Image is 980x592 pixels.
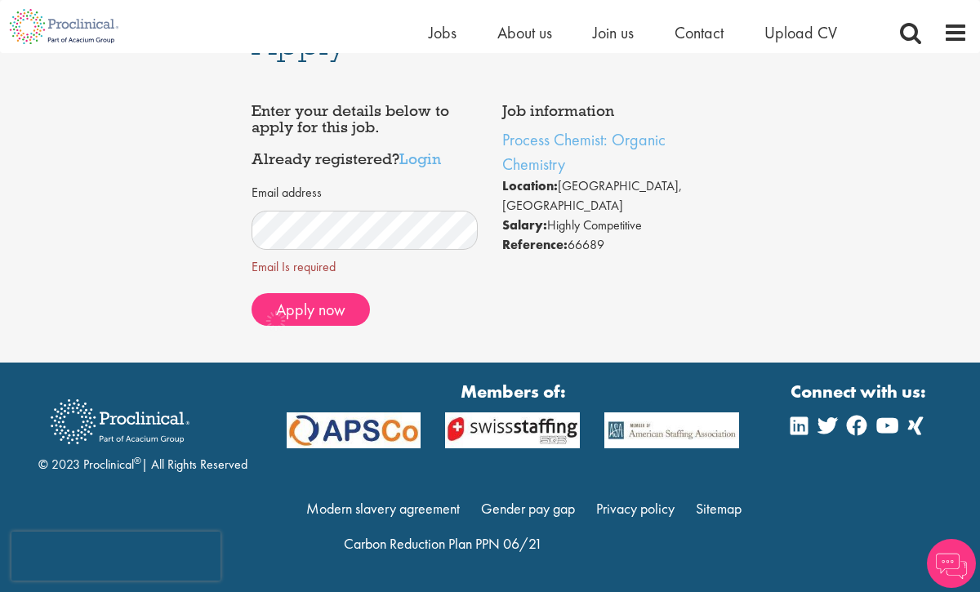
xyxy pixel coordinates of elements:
[429,22,457,43] a: Jobs
[764,22,837,43] a: Upload CV
[502,235,729,255] li: 66689
[306,499,460,518] a: Modern slavery agreement
[592,412,751,448] img: APSCo
[502,216,729,235] li: Highly Competitive
[502,216,547,234] strong: Salary:
[791,379,929,404] strong: Connect with us:
[399,149,441,168] a: Login
[252,258,479,277] span: Email Is required
[481,499,575,518] a: Gender pay gap
[38,388,202,456] img: Proclinical Recruitment
[675,22,724,43] a: Contact
[502,177,558,194] strong: Location:
[502,129,666,175] a: Process Chemist: Organic Chemistry
[134,454,141,467] sup: ®
[252,293,370,326] button: Apply now
[276,299,345,320] span: Apply now
[252,103,479,167] h4: Enter your details below to apply for this job. Already registered?
[502,103,729,119] h4: Job information
[274,412,434,448] img: APSCo
[287,379,740,404] strong: Members of:
[38,387,247,474] div: © 2023 Proclinical | All Rights Reserved
[11,532,220,581] iframe: reCAPTCHA
[344,534,542,553] a: Carbon Reduction Plan PPN 06/21
[927,539,976,588] img: Chatbot
[596,499,675,518] a: Privacy policy
[497,22,552,43] a: About us
[696,499,742,518] a: Sitemap
[433,412,592,448] img: APSCo
[502,176,729,216] li: [GEOGRAPHIC_DATA], [GEOGRAPHIC_DATA]
[502,236,568,253] strong: Reference:
[252,184,322,203] label: Email address
[593,22,634,43] a: Join us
